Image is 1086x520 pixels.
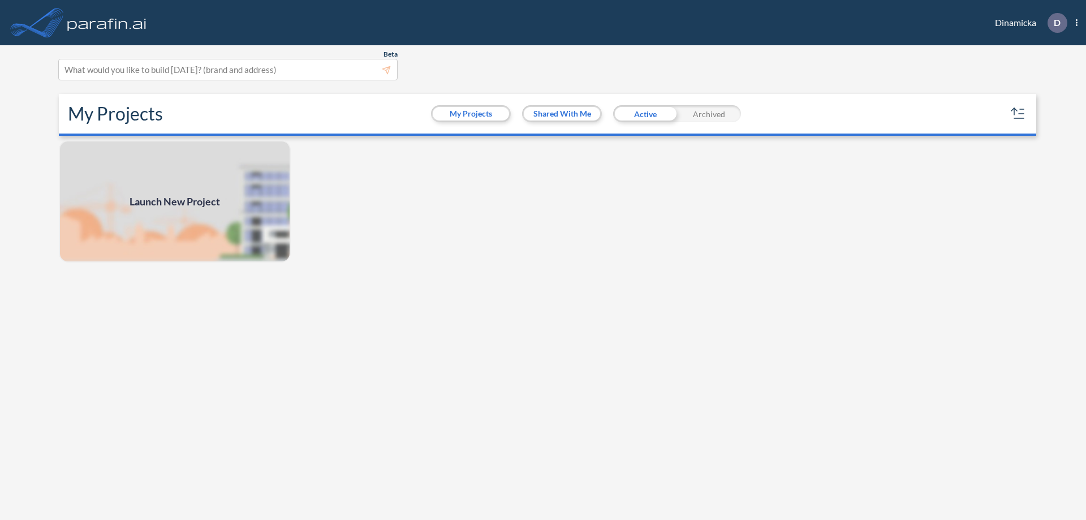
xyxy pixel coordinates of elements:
[1054,18,1061,28] p: D
[433,107,509,121] button: My Projects
[68,103,163,124] h2: My Projects
[59,140,291,263] a: Launch New Project
[65,11,149,34] img: logo
[130,194,220,209] span: Launch New Project
[383,50,398,59] span: Beta
[524,107,600,121] button: Shared With Me
[1009,105,1027,123] button: sort
[677,105,741,122] div: Archived
[978,13,1078,33] div: Dinamicka
[613,105,677,122] div: Active
[59,140,291,263] img: add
